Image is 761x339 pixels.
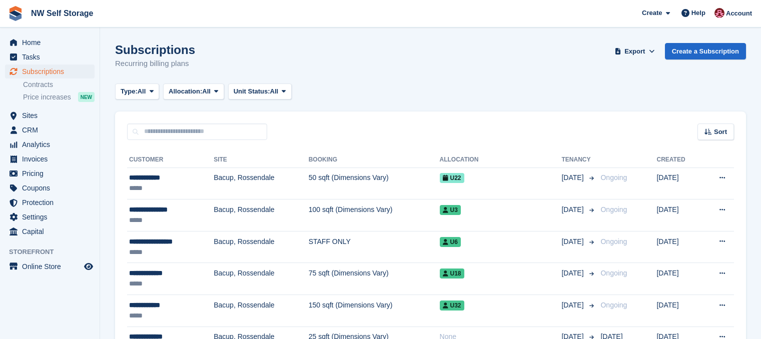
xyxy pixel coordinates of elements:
button: Allocation: All [163,83,224,100]
span: Create [642,8,662,18]
a: menu [5,123,95,137]
span: Pricing [22,166,82,180]
td: [DATE] [656,295,701,327]
th: Tenancy [561,152,596,168]
span: Ongoing [600,173,627,181]
span: Account [726,8,752,18]
span: All [202,86,211,96]
td: Bacup, Rossendale [214,199,308,231]
span: Price increases [23,92,71,102]
span: Online Store [22,259,82,273]
span: [DATE] [561,204,585,215]
span: Ongoing [600,205,627,213]
span: Invoices [22,152,82,166]
span: U22 [440,173,464,183]
a: menu [5,259,95,273]
a: menu [5,181,95,195]
a: menu [5,137,95,151]
a: menu [5,166,95,180]
a: menu [5,210,95,224]
span: Settings [22,210,82,224]
span: U3 [440,205,461,215]
h1: Subscriptions [115,43,195,56]
td: STAFF ONLY [309,231,440,263]
a: menu [5,50,95,64]
span: Allocation: [169,86,202,96]
span: Unit Status: [234,86,270,96]
span: Ongoing [600,301,627,309]
span: Type: [121,86,138,96]
span: Home [22,35,82,49]
a: menu [5,152,95,166]
a: menu [5,35,95,49]
span: Ongoing [600,237,627,245]
button: Export [613,43,657,59]
p: Recurring billing plans [115,58,195,69]
th: Site [214,152,308,168]
span: Ongoing [600,269,627,277]
img: Josh Vines [714,8,724,18]
span: U6 [440,237,461,247]
td: [DATE] [656,231,701,263]
span: U32 [440,300,464,310]
td: [DATE] [656,263,701,295]
span: Protection [22,195,82,209]
td: Bacup, Rossendale [214,167,308,199]
td: 50 sqft (Dimensions Vary) [309,167,440,199]
button: Unit Status: All [228,83,292,100]
a: NW Self Storage [27,5,97,21]
a: menu [5,195,95,209]
td: 100 sqft (Dimensions Vary) [309,199,440,231]
th: Booking [309,152,440,168]
td: 150 sqft (Dimensions Vary) [309,295,440,327]
a: menu [5,64,95,78]
a: menu [5,108,95,122]
td: [DATE] [656,167,701,199]
span: Help [691,8,705,18]
span: [DATE] [561,236,585,247]
th: Customer [127,152,214,168]
th: Created [656,152,701,168]
span: [DATE] [561,268,585,278]
span: All [138,86,146,96]
span: Coupons [22,181,82,195]
span: [DATE] [561,300,585,310]
span: U18 [440,268,464,278]
a: menu [5,224,95,238]
span: Sites [22,108,82,122]
a: Preview store [83,260,95,272]
td: [DATE] [656,199,701,231]
td: Bacup, Rossendale [214,231,308,263]
span: CRM [22,123,82,137]
a: Price increases NEW [23,91,95,102]
td: Bacup, Rossendale [214,295,308,327]
th: Allocation [440,152,562,168]
button: Type: All [115,83,159,100]
div: NEW [78,92,95,102]
span: Tasks [22,50,82,64]
span: Capital [22,224,82,238]
span: Subscriptions [22,64,82,78]
img: stora-icon-8386f47178a22dfd0bd8f6a31ec36ba5ce8667c1dd55bd0f319d3a0aa187defe.svg [8,6,23,21]
span: Storefront [9,247,100,257]
td: 75 sqft (Dimensions Vary) [309,263,440,295]
span: Sort [714,127,727,137]
a: Create a Subscription [665,43,746,59]
a: Contracts [23,80,95,89]
span: Analytics [22,137,82,151]
span: [DATE] [561,172,585,183]
span: Export [624,46,645,56]
span: All [270,86,279,96]
td: Bacup, Rossendale [214,263,308,295]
